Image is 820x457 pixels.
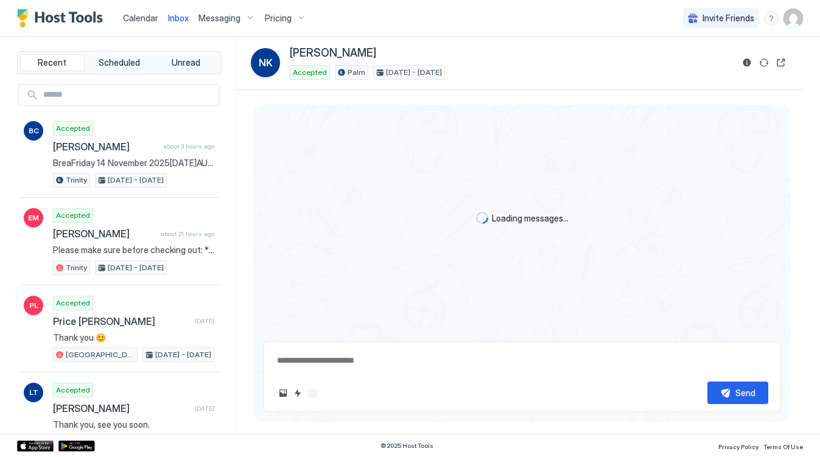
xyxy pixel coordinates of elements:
[53,419,214,430] span: Thank you, see you soon.
[56,210,90,221] span: Accepted
[735,386,755,399] div: Send
[17,441,54,452] a: App Store
[774,55,788,70] button: Open reservation
[476,212,488,224] div: loading
[380,442,433,450] span: © 2025 Host Tools
[757,55,771,70] button: Sync reservation
[66,349,135,360] span: [GEOGRAPHIC_DATA]
[293,67,327,78] span: Accepted
[198,13,240,24] span: Messaging
[290,46,376,60] span: [PERSON_NAME]
[195,317,214,325] span: [DATE]
[53,245,214,256] span: Please make sure before checking out: * Wash all dishes (&/or run the dishwashed on exit) * Empty...
[155,349,211,360] span: [DATE] - [DATE]
[58,441,95,452] a: Google Play Store
[29,300,38,311] span: PL
[259,55,273,70] span: NK
[740,55,754,70] button: Reservation information
[38,57,66,68] span: Recent
[276,386,290,400] button: Upload image
[718,443,759,450] span: Privacy Policy
[56,385,90,396] span: Accepted
[53,141,158,153] span: [PERSON_NAME]
[53,228,156,240] span: [PERSON_NAME]
[123,13,158,23] span: Calendar
[783,9,803,28] div: User profile
[707,382,768,404] button: Send
[153,54,218,71] button: Unread
[28,212,39,223] span: EM
[29,125,39,136] span: BC
[168,12,189,24] a: Inbox
[29,387,38,398] span: LT
[53,158,214,169] span: BreaFriday 14 November 2025[DATE]AUD 1115.00215:0023:3009:3010:00Stunning 2-3 Bed Penthouse Glori...
[172,57,200,68] span: Unread
[492,213,569,224] span: Loading messages...
[17,51,221,74] div: tab-group
[38,85,219,105] input: Input Field
[20,54,85,71] button: Recent
[87,54,152,71] button: Scheduled
[123,12,158,24] a: Calendar
[53,315,190,327] span: Price [PERSON_NAME]
[290,386,305,400] button: Quick reply
[53,402,190,414] span: [PERSON_NAME]
[163,142,214,150] span: about 3 hours ago
[386,67,442,78] span: [DATE] - [DATE]
[763,443,803,450] span: Terms Of Use
[265,13,292,24] span: Pricing
[168,13,189,23] span: Inbox
[763,439,803,452] a: Terms Of Use
[195,405,214,413] span: [DATE]
[108,262,164,273] span: [DATE] - [DATE]
[161,230,214,238] span: about 21 hours ago
[718,439,759,452] a: Privacy Policy
[66,175,87,186] span: Trinity
[764,11,779,26] div: menu
[99,57,140,68] span: Scheduled
[348,67,365,78] span: Palm
[703,13,754,24] span: Invite Friends
[108,175,164,186] span: [DATE] - [DATE]
[56,298,90,309] span: Accepted
[17,9,108,27] a: Host Tools Logo
[53,332,214,343] span: Thank you 😊
[66,262,87,273] span: Trinity
[56,123,90,134] span: Accepted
